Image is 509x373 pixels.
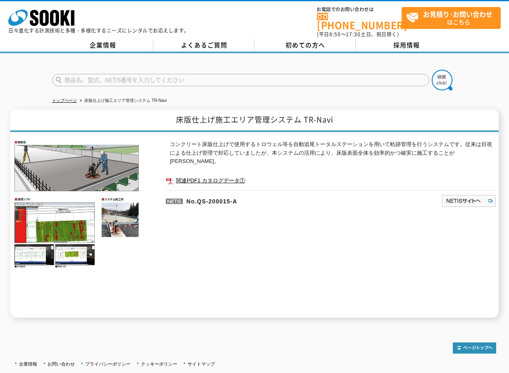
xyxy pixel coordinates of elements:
[441,194,496,208] img: NETISサイトへ
[52,39,153,52] a: 企業情報
[406,7,500,28] span: はこちら
[317,31,399,38] span: (平日 ～ 土日、祝日除く)
[85,361,131,366] a: プライバシーポリシー
[153,39,254,52] a: よくあるご質問
[52,74,429,86] input: 商品名、型式、NETIS番号を入力してください
[8,28,189,33] p: 日々進化する計測技術と多種・多様化するニーズにレンタルでお応えします。
[166,190,362,210] p: No.QS-200015-A
[13,140,141,268] img: 床版仕上げ施工エリア管理システム TR-Navi
[141,361,177,366] a: クッキーポリシー
[317,13,402,30] a: [PHONE_NUMBER]
[166,175,496,186] a: 関連PDF1 カタログデータ①
[254,39,356,52] a: 初めての方へ
[48,361,75,366] a: お問い合わせ
[19,361,37,366] a: 企業情報
[402,7,501,29] a: お見積り･お問い合わせはこちら
[285,40,325,50] span: 初めての方へ
[10,109,499,132] h1: 床版仕上げ施工エリア管理システム TR-Navi
[453,342,496,354] img: トップページへ
[317,7,402,12] span: お電話でのお問い合わせは
[78,97,166,105] li: 床版仕上げ施工エリア管理システム TR-Navi
[170,140,496,166] p: コンクリート床版仕上げで使用するトロウェル等を自動追尾トータルステーションを用いて軌跡管理を行うシステムです。従来は目視による仕上げ管理で対応していましたが、本システムの活用により、床版表面全体...
[188,361,215,366] a: サイトマップ
[329,31,341,38] span: 8:50
[432,70,452,90] img: btn_search.png
[423,9,492,19] strong: お見積り･お問い合わせ
[52,98,77,103] a: トップページ
[356,39,457,52] a: 採用情報
[346,31,361,38] span: 17:30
